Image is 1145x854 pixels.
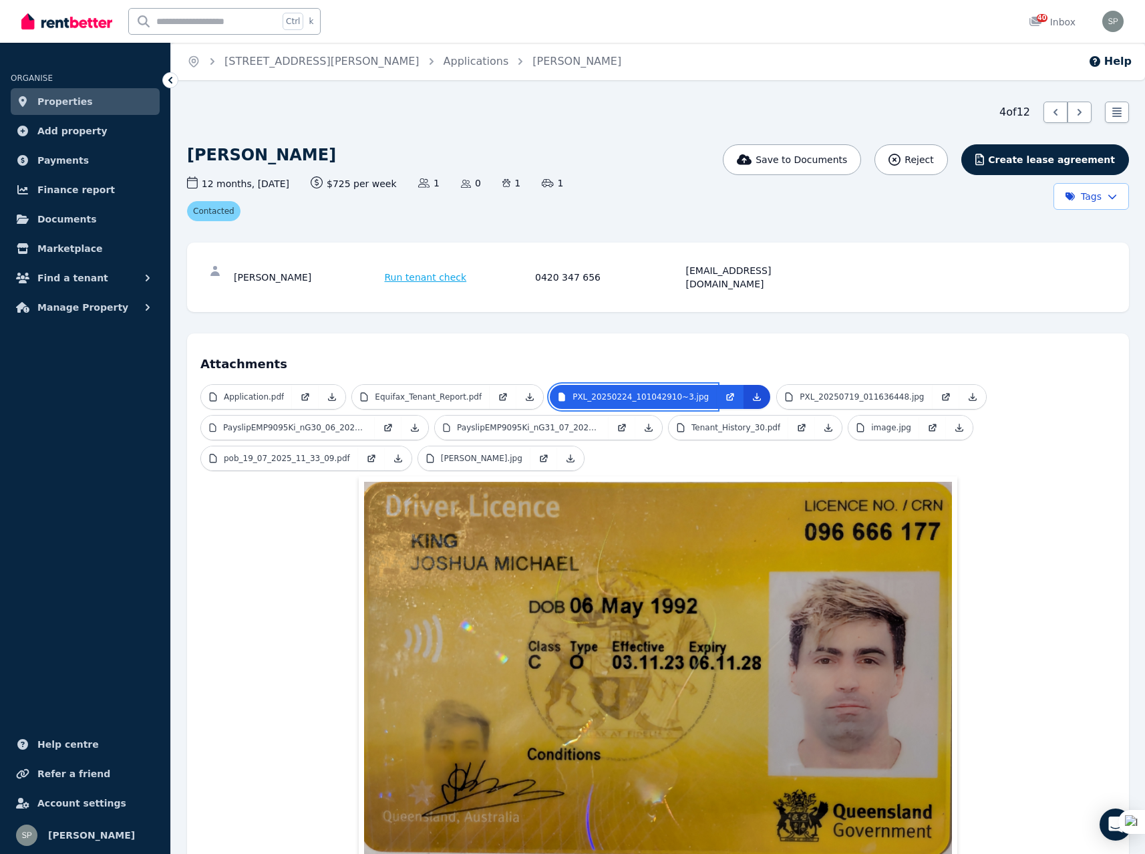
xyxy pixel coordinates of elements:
a: Open in new Tab [490,385,516,409]
a: Open in new Tab [292,385,319,409]
button: Create lease agreement [961,144,1129,175]
a: [STREET_ADDRESS][PERSON_NAME] [224,55,420,67]
a: Open in new Tab [919,416,946,440]
button: Reject [874,144,947,175]
span: Refer a friend [37,766,110,782]
div: Open Intercom Messenger [1100,809,1132,841]
button: Tags [1053,183,1129,210]
a: Open in new Tab [788,416,815,440]
span: Documents [37,211,97,227]
p: PayslipEMP9095Ki_nG30_06_2025.pdf [223,422,367,433]
span: Help centre [37,736,99,752]
a: Download Attachment [516,385,543,409]
span: Marketplace [37,241,102,257]
div: Inbox [1029,15,1076,29]
a: Documents [11,206,160,233]
a: Download Attachment [401,416,428,440]
p: PXL_20250224_101042910~3.jpg [572,392,709,402]
img: PXL_20250224_101042910~3.jpg [364,482,952,854]
a: [PERSON_NAME].jpg [418,446,530,470]
a: Help centre [11,731,160,758]
a: Download Attachment [319,385,345,409]
a: Open in new Tab [609,416,635,440]
a: Open in new Tab [530,446,557,470]
p: PayslipEMP9095Ki_nG31_07_2025.pdf [457,422,601,433]
span: Properties [37,94,93,110]
p: PXL_20250719_011636448.jpg [800,392,924,402]
span: Manage Property [37,299,128,315]
span: Save to Documents [756,153,847,166]
span: ORGANISE [11,74,53,83]
a: Download Attachment [946,416,973,440]
a: Marketplace [11,235,160,262]
a: PXL_20250224_101042910~3.jpg [550,385,717,409]
a: Open in new Tab [933,385,959,409]
a: Tenant_History_30.pdf [669,416,788,440]
button: Find a tenant [11,265,160,291]
span: 0 [461,176,481,190]
button: Manage Property [11,294,160,321]
a: PayslipEMP9095Ki_nG31_07_2025.pdf [435,416,609,440]
nav: Breadcrumb [171,43,637,80]
span: $725 per week [311,176,397,190]
a: Download Attachment [635,416,662,440]
h4: Attachments [200,347,1116,374]
p: Tenant_History_30.pdf [691,422,780,433]
p: Equifax_Tenant_Report.pdf [375,392,482,402]
a: Refer a friend [11,760,160,787]
span: 40 [1037,14,1047,22]
span: Contacted [187,201,240,221]
h1: [PERSON_NAME] [187,144,336,166]
span: 1 [418,176,440,190]
a: Payments [11,147,160,174]
a: Download Attachment [815,416,842,440]
span: 12 months , [DATE] [187,176,289,190]
span: Add property [37,123,108,139]
a: [PERSON_NAME] [532,55,621,67]
span: 4 of 12 [999,104,1030,120]
span: Payments [37,152,89,168]
a: Download Attachment [557,446,584,470]
button: Help [1088,53,1132,69]
a: Properties [11,88,160,115]
p: Application.pdf [224,392,284,402]
span: Create lease agreement [988,153,1115,166]
a: image.jpg [848,416,919,440]
span: Find a tenant [37,270,108,286]
a: Download Attachment [959,385,986,409]
a: Add property [11,118,160,144]
img: Steven Purcell [1102,11,1124,32]
span: Reject [905,153,933,166]
span: Finance report [37,182,115,198]
div: 0420 347 656 [535,264,682,291]
a: Account settings [11,790,160,817]
a: PayslipEMP9095Ki_nG30_06_2025.pdf [201,416,375,440]
a: Applications [444,55,509,67]
span: Account settings [37,795,126,811]
div: [PERSON_NAME] [234,264,381,291]
a: Open in new Tab [717,385,744,409]
a: Finance report [11,176,160,203]
span: 1 [502,176,520,190]
a: pob_19_07_2025_11_33_09.pdf [201,446,358,470]
p: image.jpg [871,422,911,433]
span: 1 [542,176,563,190]
a: Download Attachment [385,446,412,470]
a: Open in new Tab [358,446,385,470]
div: [EMAIL_ADDRESS][DOMAIN_NAME] [686,264,833,291]
span: [PERSON_NAME] [48,827,135,843]
button: Save to Documents [723,144,862,175]
a: Application.pdf [201,385,292,409]
span: Tags [1065,190,1102,203]
p: pob_19_07_2025_11_33_09.pdf [224,453,350,464]
p: [PERSON_NAME].jpg [441,453,522,464]
a: Download Attachment [744,385,770,409]
img: Steven Purcell [16,825,37,846]
a: Open in new Tab [375,416,401,440]
span: k [309,16,313,27]
span: Ctrl [283,13,303,30]
a: Equifax_Tenant_Report.pdf [352,385,490,409]
img: RentBetter [21,11,112,31]
a: PXL_20250719_011636448.jpg [777,385,932,409]
span: Run tenant check [385,271,467,284]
